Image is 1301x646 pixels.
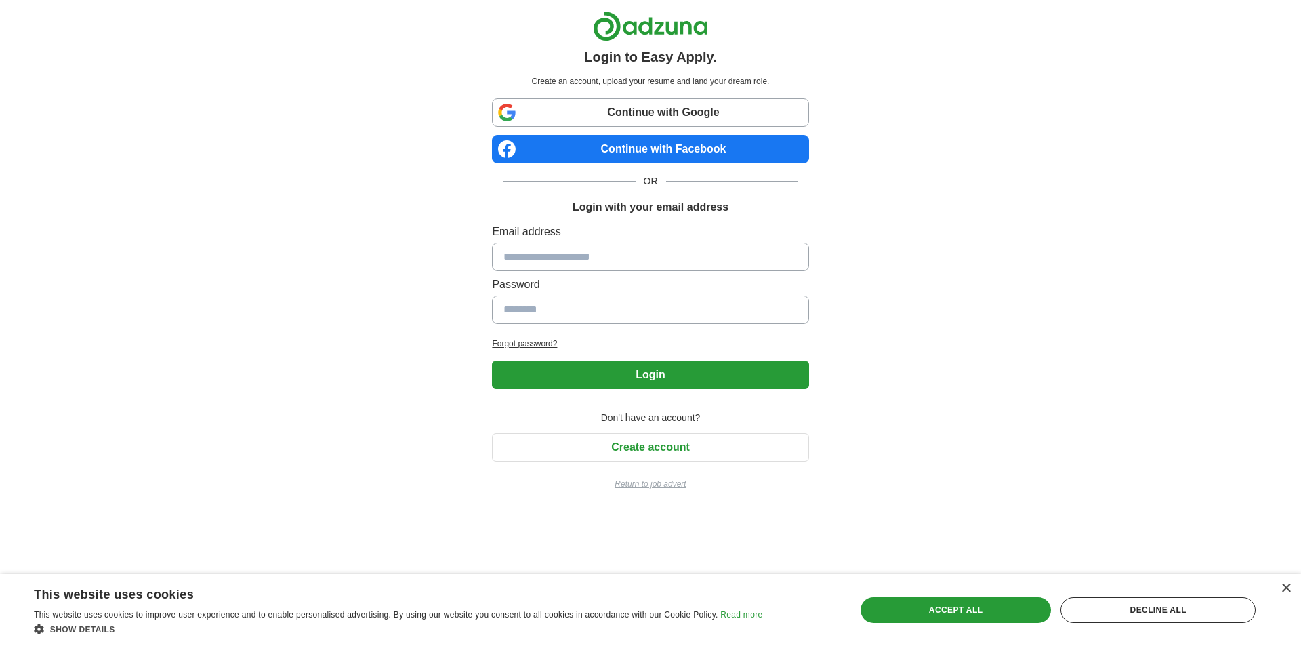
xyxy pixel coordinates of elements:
[492,98,808,127] a: Continue with Google
[573,199,728,216] h1: Login with your email address
[492,338,808,350] a: Forgot password?
[861,597,1052,623] div: Accept all
[1060,597,1256,623] div: Decline all
[584,47,717,67] h1: Login to Easy Apply.
[1281,584,1291,594] div: Close
[593,11,708,41] img: Adzuna logo
[492,361,808,389] button: Login
[720,610,762,620] a: Read more, opens a new window
[34,622,762,636] div: Show details
[492,441,808,453] a: Create account
[492,433,808,462] button: Create account
[495,75,806,87] p: Create an account, upload your resume and land your dream role.
[593,411,709,425] span: Don't have an account?
[492,277,808,293] label: Password
[636,174,666,188] span: OR
[492,135,808,163] a: Continue with Facebook
[50,625,115,634] span: Show details
[492,224,808,240] label: Email address
[492,478,808,490] a: Return to job advert
[34,582,728,603] div: This website uses cookies
[34,610,718,620] span: This website uses cookies to improve user experience and to enable personalised advertising. By u...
